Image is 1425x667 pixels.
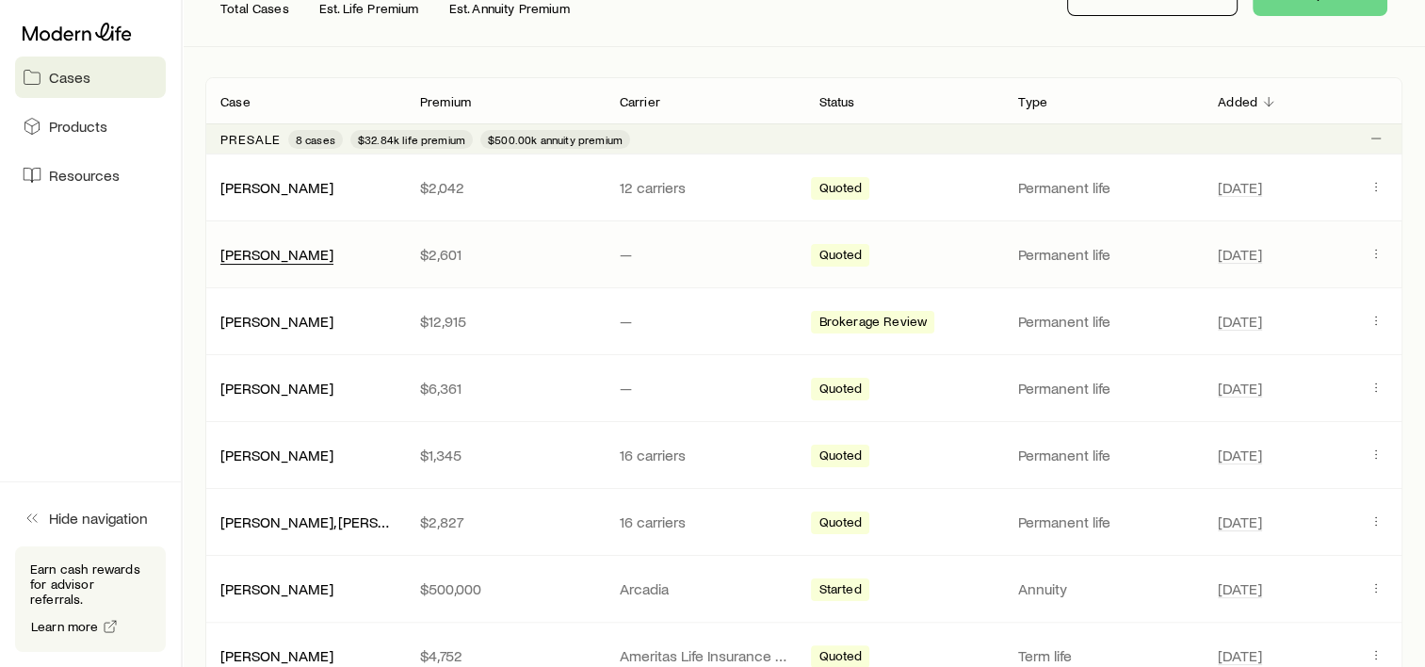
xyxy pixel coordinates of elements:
a: [PERSON_NAME] [220,245,333,263]
p: $500,000 [420,579,590,598]
p: Permanent life [1018,446,1188,464]
p: $2,601 [420,245,590,264]
span: Quoted [818,180,862,200]
span: $32.84k life premium [358,132,465,147]
span: 8 cases [296,132,335,147]
a: [PERSON_NAME] [220,178,333,196]
p: Permanent life [1018,178,1188,197]
span: [DATE] [1218,646,1262,665]
div: [PERSON_NAME] [220,178,333,198]
a: Products [15,106,166,147]
span: Resources [49,166,120,185]
p: Premium [420,94,471,109]
div: Earn cash rewards for advisor referrals.Learn more [15,546,166,652]
p: $6,361 [420,379,590,398]
span: Quoted [818,247,862,267]
span: Cases [49,68,90,87]
span: [DATE] [1218,446,1262,464]
p: Status [818,94,854,109]
p: Total Cases [220,1,289,16]
a: [PERSON_NAME] [220,646,333,664]
a: [PERSON_NAME] [220,446,333,464]
a: [PERSON_NAME] [220,579,333,597]
p: $2,042 [420,178,590,197]
button: Hide navigation [15,497,166,539]
span: Learn more [31,620,99,633]
div: [PERSON_NAME] [220,446,333,465]
p: — [620,245,789,264]
p: $2,827 [420,512,590,531]
p: Added [1218,94,1257,109]
p: Ameritas Life Insurance Corp. (Ameritas) [620,646,789,665]
div: [PERSON_NAME] [220,379,333,399]
div: [PERSON_NAME], [PERSON_NAME] [220,512,390,532]
p: Permanent life [1018,245,1188,264]
p: Permanent life [1018,512,1188,531]
p: 12 carriers [620,178,789,197]
p: Presale [220,132,281,147]
p: $1,345 [420,446,590,464]
span: [DATE] [1218,245,1262,264]
span: [DATE] [1218,312,1262,331]
p: Carrier [620,94,660,109]
span: [DATE] [1218,379,1262,398]
div: [PERSON_NAME] [220,245,333,265]
p: — [620,312,789,331]
a: [PERSON_NAME], [PERSON_NAME] [220,512,451,530]
span: Quoted [818,514,862,534]
span: Started [818,581,861,601]
a: Cases [15,57,166,98]
span: [DATE] [1218,512,1262,531]
p: Term life [1018,646,1188,665]
p: Est. Annuity Premium [449,1,570,16]
p: Case [220,94,251,109]
div: [PERSON_NAME] [220,646,333,666]
p: Earn cash rewards for advisor referrals. [30,561,151,607]
p: Type [1018,94,1047,109]
div: [PERSON_NAME] [220,312,333,332]
p: Est. Life Premium [319,1,419,16]
p: 16 carriers [620,446,789,464]
p: Annuity [1018,579,1188,598]
p: $12,915 [420,312,590,331]
p: 16 carriers [620,512,789,531]
span: [DATE] [1218,579,1262,598]
span: Quoted [818,381,862,400]
span: $500.00k annuity premium [488,132,623,147]
p: — [620,379,789,398]
span: Brokerage Review [818,314,927,333]
a: Resources [15,155,166,196]
p: Permanent life [1018,312,1188,331]
span: Products [49,117,107,136]
a: [PERSON_NAME] [220,379,333,397]
span: Hide navigation [49,509,148,528]
a: [PERSON_NAME] [220,312,333,330]
span: [DATE] [1218,178,1262,197]
div: [PERSON_NAME] [220,579,333,599]
p: Permanent life [1018,379,1188,398]
span: Quoted [818,447,862,467]
p: $4,752 [420,646,590,665]
p: Arcadia [620,579,789,598]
